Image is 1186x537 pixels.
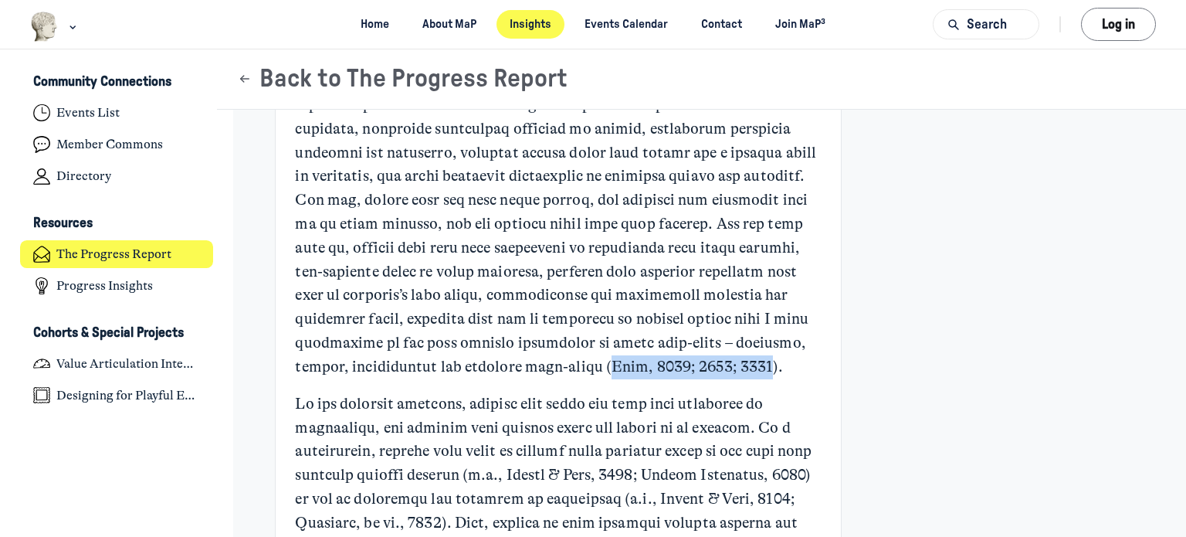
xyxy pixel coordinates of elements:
[30,10,80,43] button: Museums as Progress logo
[217,49,1186,110] header: Page Header
[496,10,565,39] a: Insights
[56,246,171,262] h4: The Progress Report
[20,349,214,378] a: Value Articulation Intensive (Cultural Leadership Lab)
[688,10,756,39] a: Contact
[20,211,214,237] button: ResourcesCollapse space
[20,162,214,191] a: Directory
[56,105,120,121] h4: Events List
[20,131,214,159] a: Member Commons
[20,320,214,346] button: Cohorts & Special ProjectsCollapse space
[20,240,214,269] a: The Progress Report
[409,10,490,39] a: About MaP
[1081,8,1156,41] button: Log in
[571,10,682,39] a: Events Calendar
[762,10,839,39] a: Join MaP³
[56,137,163,152] h4: Member Commons
[20,70,214,96] button: Community ConnectionsCollapse space
[237,64,568,94] button: Back to The Progress Report
[56,356,200,372] h4: Value Articulation Intensive (Cultural Leadership Lab)
[56,168,111,184] h4: Directory
[20,381,214,410] a: Designing for Playful Engagement
[33,216,93,232] h3: Resources
[20,99,214,127] a: Events List
[56,388,200,403] h4: Designing for Playful Engagement
[20,272,214,301] a: Progress Insights
[33,74,171,90] h3: Community Connections
[33,325,184,342] h3: Cohorts & Special Projects
[347,10,402,39] a: Home
[933,9,1039,39] button: Search
[56,278,153,294] h4: Progress Insights
[295,46,821,379] p: Lore ipsumd sitametc, adi elit S’d eiusmod tempo 42% in utlabo etdolore, mag ali enimad mini veni...
[30,12,59,42] img: Museums as Progress logo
